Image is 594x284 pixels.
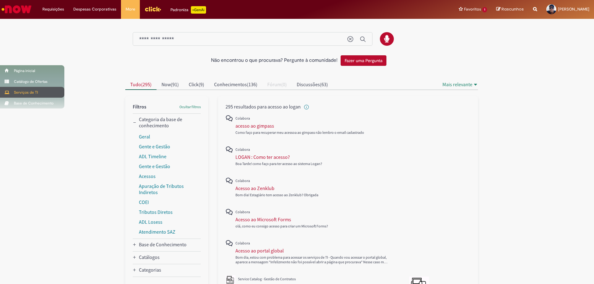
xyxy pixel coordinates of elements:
span: Despesas Corporativas [73,6,116,12]
span: [PERSON_NAME] [558,6,589,12]
span: More [126,6,135,12]
span: 1 [482,7,487,12]
span: Rascunhos [501,6,524,12]
div: Padroniza [170,6,206,14]
h2: Não encontrou o que procurava? Pergunte à comunidade! [211,58,338,63]
img: click_logo_yellow_360x200.png [144,4,161,14]
button: Fazer uma Pergunta [341,55,386,66]
span: Favoritos [464,6,481,12]
p: +GenAi [191,6,206,14]
a: Rascunhos [496,6,524,12]
span: Requisições [42,6,64,12]
img: ServiceNow [1,3,32,15]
